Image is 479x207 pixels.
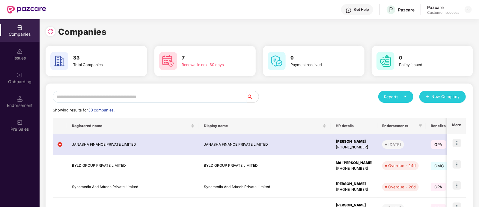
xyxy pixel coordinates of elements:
img: svg+xml;base64,PHN2ZyB4bWxucz0iaHR0cDovL3d3dy53My5vcmcvMjAwMC9zdmciIHdpZHRoPSIxMiIgaGVpZ2h0PSIxMi... [58,142,62,147]
th: Registered name [67,118,199,134]
button: plusNew Company [419,91,466,103]
div: Overdue - 14d [388,163,416,169]
div: [PHONE_NUMBER] [336,145,373,150]
div: Renewal in next 60 days [182,62,234,68]
div: Md [PERSON_NAME] [336,160,373,166]
td: Syncmedia And Adtech Private Limited [199,176,331,198]
div: Total Companies [73,62,125,68]
img: svg+xml;base64,PHN2ZyBpZD0iRHJvcGRvd24tMzJ4MzIiIHhtbG5zPSJodHRwOi8vd3d3LnczLm9yZy8yMDAwL3N2ZyIgd2... [466,7,471,12]
span: GPA [431,140,446,149]
div: Payment received [290,62,342,68]
span: filter [419,124,422,128]
h3: 0 [290,54,342,62]
span: Registered name [72,123,190,128]
img: svg+xml;base64,PHN2ZyB3aWR0aD0iMjAiIGhlaWdodD0iMjAiIHZpZXdCb3g9IjAgMCAyMCAyMCIgZmlsbD0ibm9uZSIgeG... [17,120,23,126]
img: svg+xml;base64,PHN2ZyB4bWxucz0iaHR0cDovL3d3dy53My5vcmcvMjAwMC9zdmciIHdpZHRoPSI2MCIgaGVpZ2h0PSI2MC... [268,52,286,70]
img: svg+xml;base64,PHN2ZyB4bWxucz0iaHR0cDovL3d3dy53My5vcmcvMjAwMC9zdmciIHdpZHRoPSI2MCIgaGVpZ2h0PSI2MC... [159,52,177,70]
span: 33 companies. [88,108,115,112]
span: filter [418,122,424,129]
div: [DATE] [388,142,401,148]
div: Reports [384,94,407,100]
div: Policy issued [399,62,451,68]
span: search [246,94,259,99]
h3: 7 [182,54,234,62]
img: icon [453,160,461,169]
span: GPA [431,183,446,191]
div: Customer_success [427,10,459,15]
img: svg+xml;base64,PHN2ZyBpZD0iSGVscC0zMngzMiIgeG1sbnM9Imh0dHA6Ly93d3cudzMub3JnLzIwMDAvc3ZnIiB3aWR0aD... [346,7,352,13]
span: Endorsements [382,123,416,128]
div: [PERSON_NAME] [336,139,373,145]
img: icon [453,139,461,147]
div: Get Help [354,7,369,12]
img: svg+xml;base64,PHN2ZyB4bWxucz0iaHR0cDovL3d3dy53My5vcmcvMjAwMC9zdmciIHdpZHRoPSI2MCIgaGVpZ2h0PSI2MC... [376,52,394,70]
span: New Company [432,94,460,100]
div: [PERSON_NAME] [336,181,373,187]
img: svg+xml;base64,PHN2ZyBpZD0iUmVsb2FkLTMyeDMyIiB4bWxucz0iaHR0cDovL3d3dy53My5vcmcvMjAwMC9zdmciIHdpZH... [47,29,53,35]
button: search [246,91,259,103]
td: BYLD GROUP PRIVATE LIMITED [199,155,331,177]
td: JANASHA FINANCE PRIVATE LIMITED [67,134,199,155]
img: New Pazcare Logo [7,6,46,14]
td: Syncmedia And Adtech Private Limited [67,176,199,198]
th: HR details [331,118,377,134]
div: [PHONE_NUMBER] [336,187,373,193]
span: GMC [431,162,448,170]
div: Pazcare [427,5,459,10]
div: [PHONE_NUMBER] [336,166,373,172]
span: caret-down [403,95,407,99]
h3: 0 [399,54,451,62]
span: plus [425,95,429,99]
h1: Companies [58,25,107,38]
img: icon [453,181,461,190]
img: svg+xml;base64,PHN2ZyBpZD0iSXNzdWVzX2Rpc2FibGVkIiB4bWxucz0iaHR0cDovL3d3dy53My5vcmcvMjAwMC9zdmciIH... [17,48,23,54]
span: Showing results for [53,108,115,112]
span: P [389,6,393,13]
img: svg+xml;base64,PHN2ZyBpZD0iQ29tcGFuaWVzIiB4bWxucz0iaHR0cDovL3d3dy53My5vcmcvMjAwMC9zdmciIHdpZHRoPS... [17,25,23,31]
span: Display name [204,123,322,128]
td: BYLD GROUP PRIVATE LIMITED [67,155,199,177]
img: svg+xml;base64,PHN2ZyB4bWxucz0iaHR0cDovL3d3dy53My5vcmcvMjAwMC9zdmciIHdpZHRoPSI2MCIgaGVpZ2h0PSI2MC... [50,52,68,70]
th: More [447,118,466,134]
img: svg+xml;base64,PHN2ZyB3aWR0aD0iMjAiIGhlaWdodD0iMjAiIHZpZXdCb3g9IjAgMCAyMCAyMCIgZmlsbD0ibm9uZSIgeG... [17,72,23,78]
div: Pazcare [398,7,415,13]
th: Display name [199,118,331,134]
td: JANASHA FINANCE PRIVATE LIMITED [199,134,331,155]
img: svg+xml;base64,PHN2ZyB3aWR0aD0iMTQuNSIgaGVpZ2h0PSIxNC41IiB2aWV3Qm94PSIwIDAgMTYgMTYiIGZpbGw9Im5vbm... [17,96,23,102]
h3: 33 [73,54,125,62]
div: Overdue - 26d [388,184,416,190]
